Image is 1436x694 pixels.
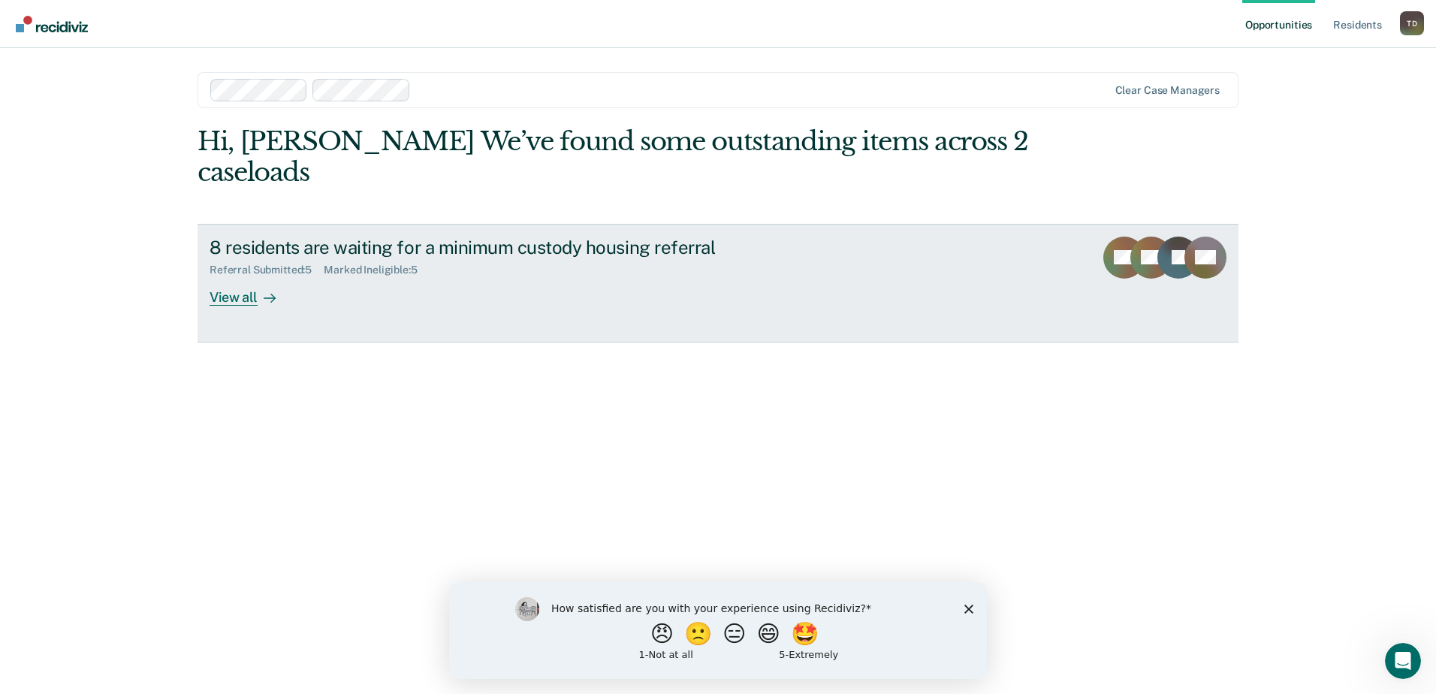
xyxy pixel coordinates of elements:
div: Clear case managers [1115,84,1220,97]
div: View all [210,276,294,306]
iframe: Intercom live chat [1385,643,1421,679]
div: Hi, [PERSON_NAME] We’ve found some outstanding items across 2 caseloads [198,126,1030,188]
div: Referral Submitted : 5 [210,264,324,276]
div: 8 residents are waiting for a minimum custody housing referral [210,237,737,258]
button: Profile dropdown button [1400,11,1424,35]
a: 8 residents are waiting for a minimum custody housing referralReferral Submitted:5Marked Ineligib... [198,224,1238,342]
img: Recidiviz [16,16,88,32]
div: Marked Ineligible : 5 [324,264,429,276]
div: T D [1400,11,1424,35]
iframe: Survey by Kim from Recidiviz [449,582,987,679]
